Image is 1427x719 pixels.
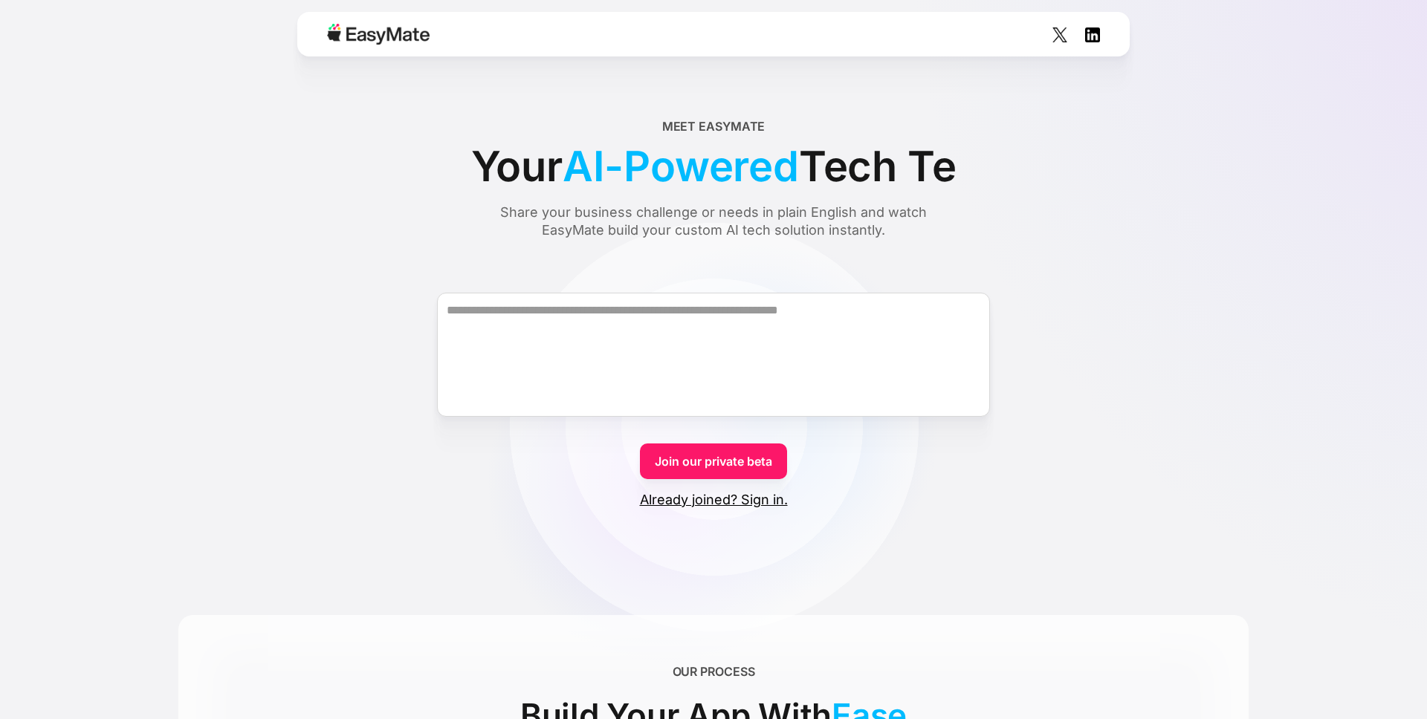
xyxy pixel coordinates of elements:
a: Join our private beta [640,443,787,479]
img: Social Icon [1085,27,1100,42]
div: Share your business challenge or needs in plain English and watch EasyMate build your custom AI t... [472,204,955,239]
img: Social Icon [1052,27,1067,42]
span: AI-Powered [563,135,799,198]
form: Form [178,266,1249,509]
span: Tech Te [799,135,957,198]
a: Already joined? Sign in. [640,491,788,509]
img: Easymate logo [327,24,430,45]
div: Meet EasyMate [662,117,766,135]
div: Your [471,135,957,198]
div: OUR PROCESS [673,663,755,680]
